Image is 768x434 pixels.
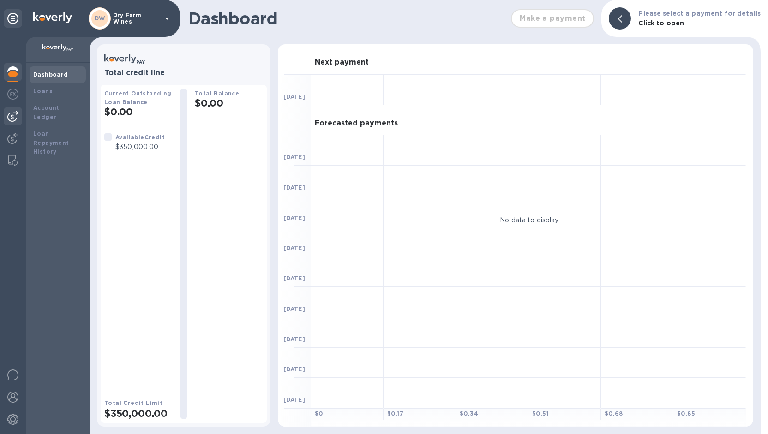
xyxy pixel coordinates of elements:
img: Foreign exchange [7,89,18,100]
h3: Next payment [315,58,369,67]
b: Loans [33,88,53,95]
b: $ 0.85 [677,410,695,417]
b: Available Credit [115,134,165,141]
b: [DATE] [283,154,305,161]
p: $350,000.00 [115,142,165,152]
b: Loan Repayment History [33,130,69,155]
p: Dry Farm Wines [113,12,159,25]
b: Click to open [638,19,684,27]
b: Total Credit Limit [104,399,162,406]
b: Current Outstanding Loan Balance [104,90,172,106]
b: $ 0.68 [605,410,623,417]
b: [DATE] [283,396,305,403]
b: DW [95,15,105,22]
b: [DATE] [283,336,305,343]
div: Unpin categories [4,9,22,28]
b: $ 0.51 [532,410,549,417]
h3: Forecasted payments [315,119,398,128]
h2: $0.00 [195,97,263,109]
b: Please select a payment for details [638,10,761,17]
h2: $350,000.00 [104,408,173,419]
b: [DATE] [283,275,305,282]
p: No data to display. [500,215,560,225]
h1: Dashboard [188,9,506,28]
b: [DATE] [283,244,305,251]
img: Logo [33,12,72,23]
h2: $0.00 [104,106,173,118]
b: [DATE] [283,93,305,100]
b: [DATE] [283,305,305,312]
b: $ 0 [315,410,323,417]
b: Account Ledger [33,104,60,120]
b: Dashboard [33,71,68,78]
b: [DATE] [283,184,305,191]
b: [DATE] [283,214,305,221]
h3: Total credit line [104,69,263,77]
b: $ 0.34 [460,410,478,417]
b: [DATE] [283,366,305,373]
b: Total Balance [195,90,239,97]
b: $ 0.17 [387,410,403,417]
